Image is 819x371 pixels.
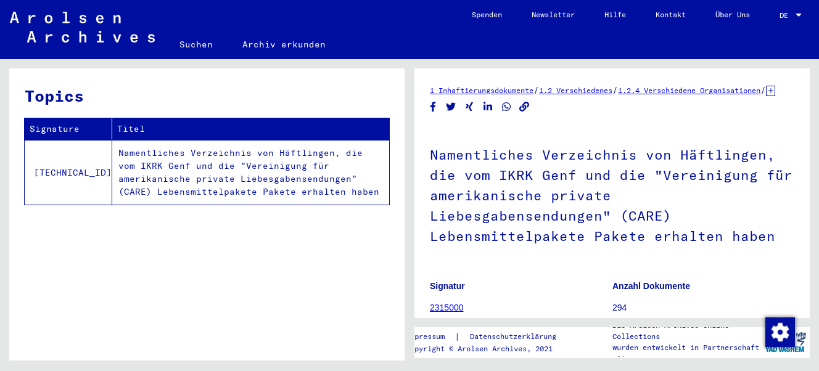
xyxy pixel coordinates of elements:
[430,86,533,95] a: 1 Inhaftierungsdokumente
[618,86,760,95] a: 1.2.4 Verschiedene Organisationen
[430,281,465,291] b: Signatur
[500,99,513,115] button: Share on WhatsApp
[228,30,340,59] a: Archiv erkunden
[25,84,389,108] h3: Topics
[612,281,690,291] b: Anzahl Dokumente
[406,330,571,343] div: |
[112,118,389,140] th: Titel
[612,342,760,364] p: wurden entwickelt in Partnerschaft mit
[463,99,476,115] button: Share on Xing
[533,84,539,96] span: /
[765,317,795,347] img: Zustimmung ändern
[406,330,455,343] a: Impressum
[518,99,531,115] button: Copy link
[612,84,618,96] span: /
[165,30,228,59] a: Suchen
[612,320,760,342] p: Die Arolsen Archives Online-Collections
[780,11,793,20] span: DE
[112,140,389,205] td: Namentliches Verzeichnis von Häftlingen, die vom IKRK Genf und die "Vereinigung für amerikanische...
[25,140,112,205] td: [TECHNICAL_ID]
[612,301,794,314] p: 294
[427,99,440,115] button: Share on Facebook
[430,126,794,262] h1: Namentliches Verzeichnis von Häftlingen, die vom IKRK Genf und die "Vereinigung für amerikanische...
[10,12,155,43] img: Arolsen_neg.svg
[539,86,612,95] a: 1.2 Verschiedenes
[460,330,571,343] a: Datenschutzerklärung
[445,99,458,115] button: Share on Twitter
[760,84,766,96] span: /
[25,118,112,140] th: Signature
[406,343,571,354] p: Copyright © Arolsen Archives, 2021
[762,327,809,357] img: yv_logo.png
[482,99,495,115] button: Share on LinkedIn
[430,303,464,312] a: 2315000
